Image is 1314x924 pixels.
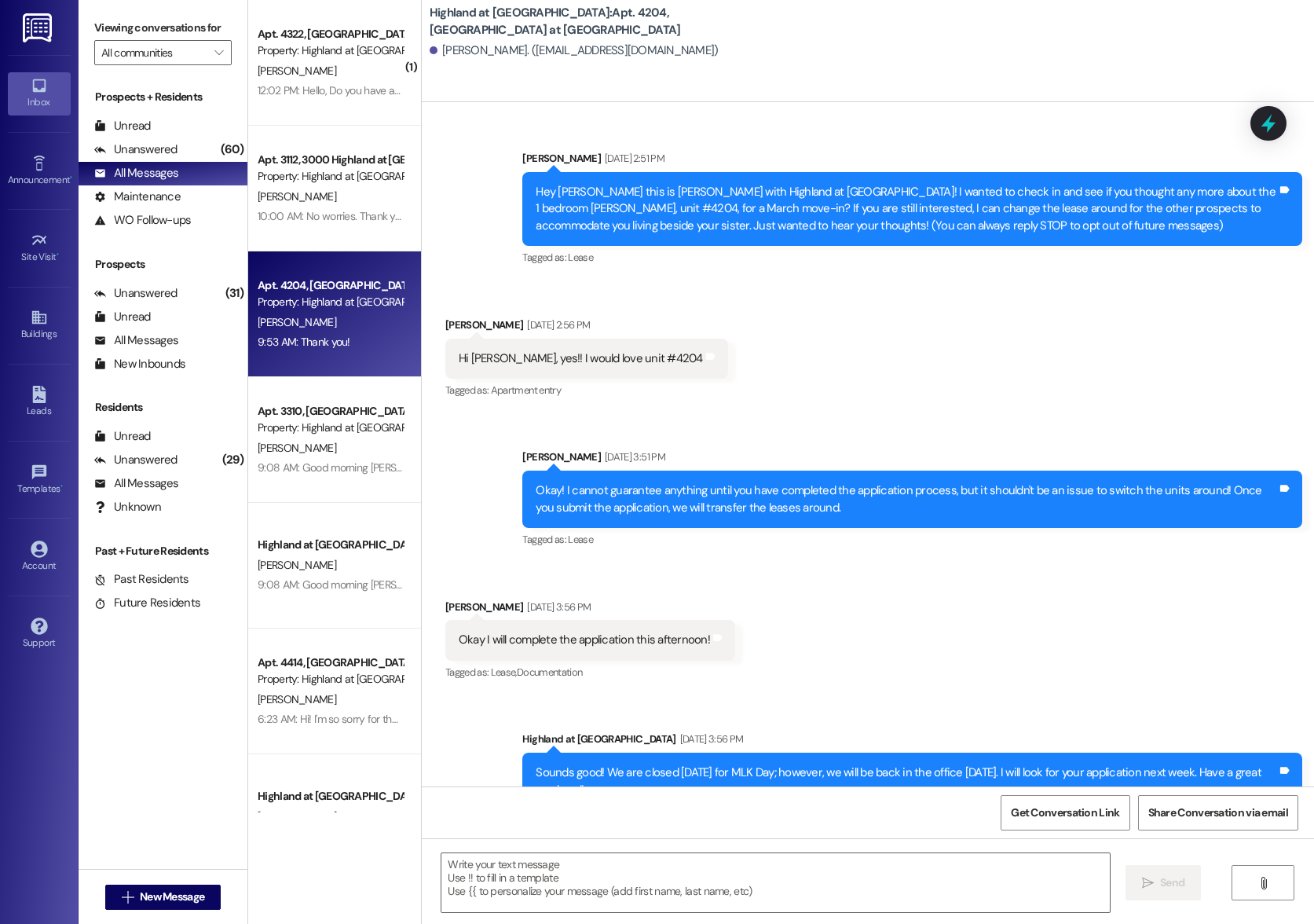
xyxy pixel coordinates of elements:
[70,172,72,183] span: •
[79,256,247,273] div: Prospects
[79,543,247,559] div: Past + Future Residents
[430,42,719,59] div: [PERSON_NAME]. ([EMAIL_ADDRESS][DOMAIN_NAME])
[258,294,403,310] div: Property: Highland at [GEOGRAPHIC_DATA]
[8,613,71,655] a: Support
[94,499,161,515] div: Unknown
[105,885,221,910] button: New Message
[568,533,593,546] span: Lease
[258,277,403,294] div: Apt. 4204, [GEOGRAPHIC_DATA] at [GEOGRAPHIC_DATA]
[445,599,735,621] div: [PERSON_NAME]
[522,449,1302,471] div: [PERSON_NAME]
[217,137,247,162] div: (60)
[459,350,703,367] div: Hi [PERSON_NAME], yes!! I would love unit #4204
[430,5,744,38] b: Highland at [GEOGRAPHIC_DATA]: Apt. 4204, [GEOGRAPHIC_DATA] at [GEOGRAPHIC_DATA]
[218,448,247,472] div: (29)
[258,788,403,805] div: Highland at [GEOGRAPHIC_DATA]
[258,420,403,436] div: Property: Highland at [GEOGRAPHIC_DATA]
[94,571,189,588] div: Past Residents
[8,72,71,115] a: Inbox
[140,889,204,905] span: New Message
[601,150,664,167] div: [DATE] 2:51 PM
[459,632,710,648] div: Okay I will complete the application this afternoon!
[101,40,207,65] input: All communities
[517,665,583,679] span: Documentation
[258,335,350,349] div: 9:53 AM: Thank you!
[258,64,336,78] span: [PERSON_NAME]
[676,731,744,747] div: [DATE] 3:56 PM
[57,249,59,260] span: •
[94,118,151,134] div: Unread
[94,309,151,325] div: Unread
[258,168,403,185] div: Property: Highland at [GEOGRAPHIC_DATA]
[94,332,178,349] div: All Messages
[258,692,336,706] span: [PERSON_NAME]
[221,281,247,306] div: (31)
[445,379,728,401] div: Tagged as:
[1160,874,1184,891] span: Send
[258,42,403,59] div: Property: Highland at [GEOGRAPHIC_DATA]
[523,317,590,333] div: [DATE] 2:56 PM
[258,83,937,97] div: 12:02 PM: Hello, Do you have a Parcel Locker? I have something that says it was delivered on [DAT...
[258,671,403,687] div: Property: Highland at [GEOGRAPHIC_DATA]
[258,577,1233,592] div: 9:08 AM: Good morning [PERSON_NAME]! As a friendly reminder, your renewal lease is generated and ...
[536,482,1277,516] div: Okay! I cannot guarantee anything until you have completed the application process, but it should...
[94,595,200,611] div: Future Residents
[214,46,223,59] i: 
[568,251,593,264] span: Lease
[522,731,1302,753] div: Highland at [GEOGRAPHIC_DATA]
[1142,877,1154,889] i: 
[536,764,1277,798] div: Sounds good! We are closed [DATE] for MLK Day; however, we will be back in the office [DATE]. I w...
[79,89,247,105] div: Prospects + Residents
[8,536,71,578] a: Account
[258,315,336,329] span: [PERSON_NAME]
[94,356,185,372] div: New Inbounds
[8,304,71,346] a: Buildings
[94,189,181,205] div: Maintenance
[1148,805,1288,821] span: Share Conversation via email
[1257,877,1269,889] i: 
[79,399,247,416] div: Residents
[94,452,178,468] div: Unanswered
[258,189,336,203] span: [PERSON_NAME]
[258,152,403,168] div: Apt. 3112, 3000 Highland at [GEOGRAPHIC_DATA]
[258,403,403,420] div: Apt. 3310, [GEOGRAPHIC_DATA] at [GEOGRAPHIC_DATA]
[1138,795,1298,830] button: Share Conversation via email
[522,246,1302,269] div: Tagged as:
[8,459,71,501] a: Templates •
[523,599,591,615] div: [DATE] 3:56 PM
[1011,805,1119,821] span: Get Conversation Link
[258,654,403,671] div: Apt. 4414, [GEOGRAPHIC_DATA] at [GEOGRAPHIC_DATA]
[94,141,178,158] div: Unanswered
[60,481,63,492] span: •
[94,212,191,229] div: WO Follow-ups
[8,381,71,423] a: Leads
[445,661,735,684] div: Tagged as:
[94,428,151,445] div: Unread
[94,285,178,302] div: Unanswered
[258,809,336,823] span: [PERSON_NAME]
[258,460,1233,475] div: 9:08 AM: Good morning [PERSON_NAME]! As a friendly reminder, your renewal lease is generated and ...
[536,184,1277,234] div: Hey [PERSON_NAME] this is [PERSON_NAME] with Highland at [GEOGRAPHIC_DATA]! I wanted to check in ...
[258,537,403,553] div: Highland at [GEOGRAPHIC_DATA]
[491,383,561,397] span: Apartment entry
[522,150,1302,172] div: [PERSON_NAME]
[491,665,517,679] span: Lease ,
[8,227,71,269] a: Site Visit •
[1001,795,1129,830] button: Get Conversation Link
[522,528,1302,551] div: Tagged as:
[258,26,403,42] div: Apt. 4322, [GEOGRAPHIC_DATA] at [GEOGRAPHIC_DATA]
[445,317,728,339] div: [PERSON_NAME]
[258,558,336,572] span: [PERSON_NAME]
[1126,865,1202,900] button: Send
[258,441,336,455] span: [PERSON_NAME]
[122,891,134,904] i: 
[94,16,232,40] label: Viewing conversations for
[258,712,814,726] div: 6:23 AM: Hi! I'm so sorry for the delay in my response! I think I arrived around 2:15 on 9/10 and...
[94,165,178,181] div: All Messages
[258,209,408,223] div: 10:00 AM: No worries. Thank you.
[601,449,665,465] div: [DATE] 3:51 PM
[23,13,55,42] img: ResiDesk Logo
[94,475,178,492] div: All Messages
